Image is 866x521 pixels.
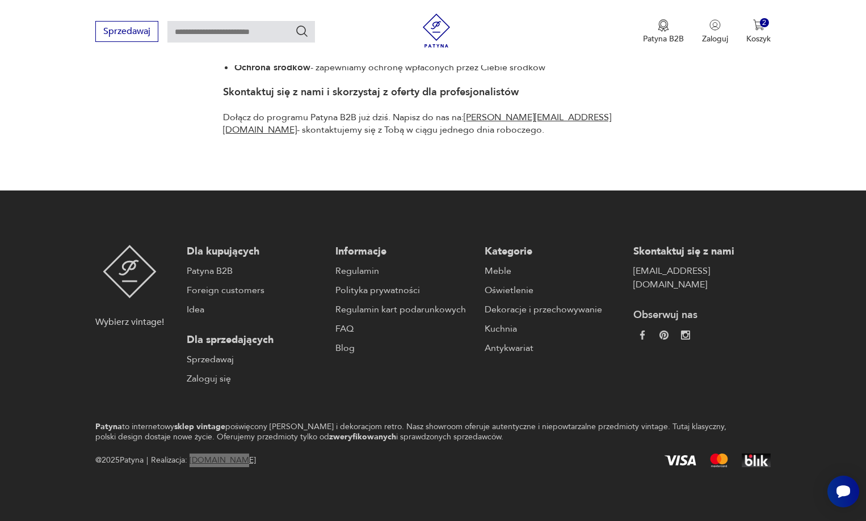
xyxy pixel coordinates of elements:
img: Mastercard [710,454,728,467]
p: Obserwuj nas [633,308,771,322]
a: Antykwariat [485,341,622,355]
span: @ 2025 Patyna [95,454,144,467]
span: Realizacja: [151,454,256,467]
img: Ikona koszyka [753,19,764,31]
button: Sprzedawaj [95,21,158,42]
p: Wybierz vintage! [95,315,164,329]
a: Patyna B2B [187,264,324,278]
img: Patyna - sklep z meblami i dekoracjami vintage [419,14,453,48]
p: to internetowy poświęcony [PERSON_NAME] i dekoracjom retro. Nasz showroom oferuje autentyczne i n... [95,422,731,442]
p: Kategorie [485,245,622,259]
img: Visa [665,455,696,465]
a: Regulamin kart podarunkowych [335,303,473,316]
strong: Skontaktuj się z nami i skorzystaj z oferty dla profesjonalistów [223,85,519,99]
strong: Ochrona środków [234,61,310,74]
button: Zaloguj [702,19,728,44]
a: FAQ [335,322,473,336]
a: Foreign customers [187,283,324,297]
a: Ikona medaluPatyna B2B [643,19,684,44]
a: [DOMAIN_NAME] [190,455,256,465]
a: Kuchnia [485,322,622,336]
a: Regulamin [335,264,473,278]
p: Dla sprzedających [187,333,324,347]
strong: Patyna [95,421,122,432]
img: c2fd9cf7f39615d9d6839a72ae8e59e5.webp [681,331,690,340]
button: 2Koszyk [746,19,771,44]
img: BLIK [742,454,771,467]
img: Ikonka użytkownika [709,19,721,31]
img: Patyna - sklep z meblami i dekoracjami vintage [103,245,157,298]
a: Idea [187,303,324,316]
a: [EMAIL_ADDRESS][DOMAIN_NAME] [633,264,771,291]
p: Zaloguj [702,33,728,44]
a: Sprzedawaj [187,353,324,366]
p: Dla kupujących [187,245,324,259]
div: 2 [760,18,770,28]
img: da9060093f698e4c3cedc1453eec5031.webp [638,331,647,340]
button: Szukaj [295,24,309,38]
button: Patyna B2B [643,19,684,44]
li: - zapewniamy ochronę wpłaconych przez Ciebie środków [234,61,545,74]
a: Blog [335,341,473,355]
a: Meble [485,264,622,278]
a: [PERSON_NAME][EMAIL_ADDRESS][DOMAIN_NAME] [223,111,611,136]
a: Polityka prywatności [335,283,473,297]
a: Dekoracje i przechowywanie [485,303,622,316]
iframe: Smartsupp widget button [827,476,859,507]
img: 37d27d81a828e637adc9f9cb2e3d3a8a.webp [659,331,669,340]
p: Skontaktuj się z nami [633,245,771,259]
strong: sklep vintage [174,421,225,432]
strong: zweryfikowanych [329,431,396,442]
a: Oświetlenie [485,283,622,297]
p: Dołącz do programu Patyna B2B już dziś. Napisz do nas na: - skontaktujemy się z Tobą w ciągu jedn... [223,111,643,136]
p: Koszyk [746,33,771,44]
img: Ikona medalu [658,19,669,32]
a: Sprzedawaj [95,28,158,36]
p: Informacje [335,245,473,259]
a: Zaloguj się [187,372,324,386]
p: Patyna B2B [643,33,684,44]
div: | [146,454,148,467]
